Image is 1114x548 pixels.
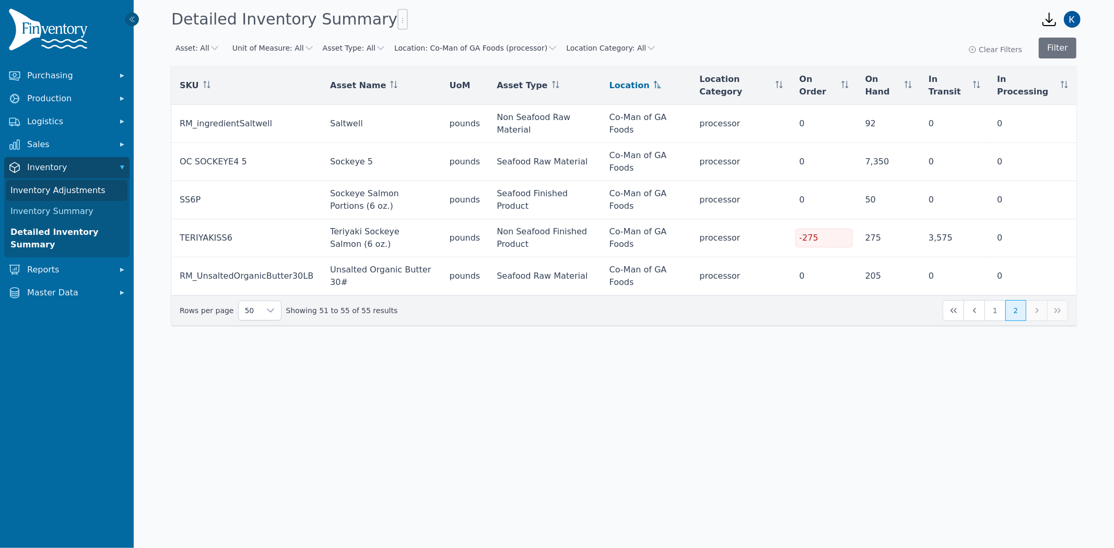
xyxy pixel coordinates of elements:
div: 0 [997,194,1068,206]
span: Location Category [700,73,771,98]
div: 0 [800,117,849,130]
span: Asset Name [330,79,386,92]
td: pounds [441,181,489,219]
td: Seafood Finished Product [488,181,601,219]
button: Asset Type: All [323,43,386,53]
span: SKU [180,79,199,92]
button: Production [4,88,130,109]
td: processor [691,105,791,143]
td: Sockeye 5 [322,143,441,181]
div: 3,575 [929,232,980,244]
div: 0 [800,194,849,206]
td: Co-Man of GA Foods [601,219,691,257]
a: Inventory Adjustments [6,180,127,201]
td: Co-Man of GA Foods [601,181,691,219]
td: processor [691,219,791,257]
span: On Order [800,73,837,98]
td: TERIYAKISS6 [171,219,322,257]
td: Unsalted Organic Butter 30# [322,257,441,295]
div: 0 [929,156,980,168]
div: 0 [929,270,980,282]
button: Location Category: All [566,43,656,53]
div: -275 [795,229,853,247]
button: Clear Filters [968,44,1022,55]
span: Asset Type [497,79,547,92]
td: pounds [441,219,489,257]
td: Non Seafood Finished Product [488,219,601,257]
span: Inventory [27,161,111,174]
button: Filter [1039,38,1076,58]
td: Seafood Raw Material [488,143,601,181]
button: Reports [4,259,130,280]
td: Seafood Raw Material [488,257,601,295]
button: Logistics [4,111,130,132]
span: Purchasing [27,69,111,82]
td: Sockeye Salmon Portions (6 oz.) [322,181,441,219]
button: Master Data [4,282,130,303]
td: Saltwell [322,105,441,143]
td: SS6P [171,181,322,219]
div: 0 [997,156,1068,168]
span: Master Data [27,287,111,299]
span: Location [609,79,650,92]
td: Teriyaki Sockeye Salmon (6 oz.) [322,219,441,257]
td: pounds [441,257,489,295]
span: In Transit [929,73,969,98]
span: In Processing [997,73,1057,98]
span: Reports [27,264,111,276]
img: Finventory [8,8,92,55]
td: Co-Man of GA Foods [601,257,691,295]
button: Location: Co-Man of GA Foods (processor) [394,43,558,53]
td: Co-Man of GA Foods [601,143,691,181]
td: processor [691,181,791,219]
td: pounds [441,143,489,181]
button: Unit of Measure: All [232,43,314,53]
div: 0 [800,156,849,168]
div: 0 [800,270,849,282]
span: Logistics [27,115,111,128]
a: Detailed Inventory Summary [6,222,127,255]
div: 7,350 [865,156,912,168]
button: Purchasing [4,65,130,86]
a: Inventory Summary [6,201,127,222]
button: Previous Page [964,300,984,321]
button: First Page [943,300,964,321]
button: Asset: All [175,43,220,53]
td: OC SOCKEYE4 5 [171,143,322,181]
div: 0 [997,232,1068,244]
div: 0 [997,117,1068,130]
div: 50 [865,194,912,206]
div: 0 [929,117,980,130]
div: 205 [865,270,912,282]
td: Non Seafood Raw Material [488,105,601,143]
div: 0 [997,270,1068,282]
span: UoM [450,79,471,92]
div: 0 [929,194,980,206]
td: processor [691,143,791,181]
span: Rows per page [239,301,261,320]
span: On Hand [865,73,900,98]
div: 275 [865,232,912,244]
button: Page 1 [984,300,1005,321]
td: RM_ingredientSaltwell [171,105,322,143]
td: RM_UnsaltedOrganicButter30LB [171,257,322,295]
span: Production [27,92,111,105]
button: Sales [4,134,130,155]
button: Page 2 [1005,300,1026,321]
button: Inventory [4,157,130,178]
div: 92 [865,117,912,130]
td: processor [691,257,791,295]
img: Kathleen Gray [1064,11,1081,28]
span: Sales [27,138,111,151]
td: pounds [441,105,489,143]
span: Showing 51 to 55 of 55 results [286,305,397,316]
h1: Detailed Inventory Summary [171,9,408,30]
td: Co-Man of GA Foods [601,105,691,143]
